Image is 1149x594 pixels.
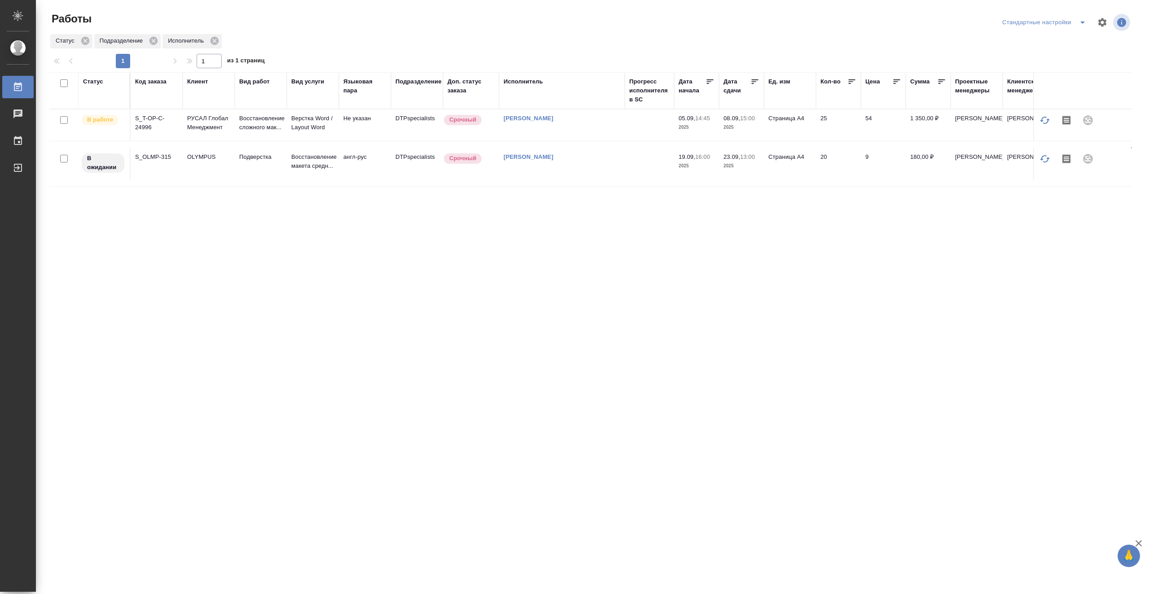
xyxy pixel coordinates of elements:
[87,154,119,172] p: В ожидании
[339,109,391,141] td: Не указан
[679,77,706,95] div: Дата начала
[162,34,222,48] div: Исполнитель
[135,77,167,86] div: Код заказа
[768,77,790,86] div: Ед. изм
[447,77,495,95] div: Доп. статус заказа
[239,114,282,132] p: Восстановление сложного мак...
[764,148,816,179] td: Страница А4
[1077,148,1099,170] div: Проект не привязан
[724,162,759,170] p: 2025
[168,36,207,45] p: Исполнитель
[679,123,715,132] p: 2025
[740,153,755,160] p: 13:00
[695,153,710,160] p: 16:00
[1056,148,1077,170] button: Скопировать мини-бриф
[629,77,670,104] div: Прогресс исполнителя в SC
[100,36,146,45] p: Подразделение
[1000,15,1092,30] div: split button
[239,77,270,86] div: Вид работ
[391,109,443,141] td: DTPspecialists
[724,153,740,160] p: 23.09,
[816,109,861,141] td: 25
[865,77,880,86] div: Цена
[1118,545,1140,567] button: 🙏
[50,34,92,48] div: Статус
[1034,148,1056,170] button: Обновить
[1121,546,1136,565] span: 🙏
[87,115,113,124] p: В работе
[291,153,334,170] p: Восстановление макета средн...
[1003,109,1055,141] td: [PERSON_NAME]
[291,114,334,132] p: Верстка Word / Layout Word
[449,115,476,124] p: Срочный
[951,148,1003,179] td: [PERSON_NAME]
[951,109,1003,141] td: [PERSON_NAME]
[135,153,178,162] div: S_OLMP-315
[343,77,386,95] div: Языковая пара
[679,115,695,122] p: 05.09,
[1003,148,1055,179] td: [PERSON_NAME]
[910,77,930,86] div: Сумма
[1113,14,1132,31] span: Посмотреть информацию
[391,148,443,179] td: DTPspecialists
[1056,109,1077,131] button: Скопировать мини-бриф
[724,123,759,132] p: 2025
[49,12,92,26] span: Работы
[135,114,178,132] div: S_T-OP-C-24996
[740,115,755,122] p: 15:00
[395,77,442,86] div: Подразделение
[764,109,816,141] td: Страница А4
[695,115,710,122] p: 14:45
[504,153,553,160] a: [PERSON_NAME]
[56,36,78,45] p: Статус
[83,77,103,86] div: Статус
[227,55,265,68] span: из 1 страниц
[861,109,906,141] td: 54
[1034,109,1056,131] button: Обновить
[724,115,740,122] p: 08.09,
[94,34,161,48] div: Подразделение
[239,153,282,162] p: Подверстка
[906,148,951,179] td: 180,00 ₽
[1077,109,1099,131] div: Проект не привязан
[291,77,325,86] div: Вид услуги
[906,109,951,141] td: 1 350,00 ₽
[1007,77,1050,95] div: Клиентские менеджеры
[724,77,750,95] div: Дата сдачи
[449,154,476,163] p: Срочный
[820,77,841,86] div: Кол-во
[679,162,715,170] p: 2025
[81,114,125,126] div: Исполнитель выполняет работу
[187,114,230,132] p: РУСАЛ Глобал Менеджмент
[187,77,208,86] div: Клиент
[187,153,230,162] p: OLYMPUS
[1092,12,1113,33] span: Настроить таблицу
[679,153,695,160] p: 19.09,
[339,148,391,179] td: англ-рус
[504,77,543,86] div: Исполнитель
[81,153,125,174] div: Исполнитель назначен, приступать к работе пока рано
[504,115,553,122] a: [PERSON_NAME]
[861,148,906,179] td: 9
[816,148,861,179] td: 20
[955,77,998,95] div: Проектные менеджеры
